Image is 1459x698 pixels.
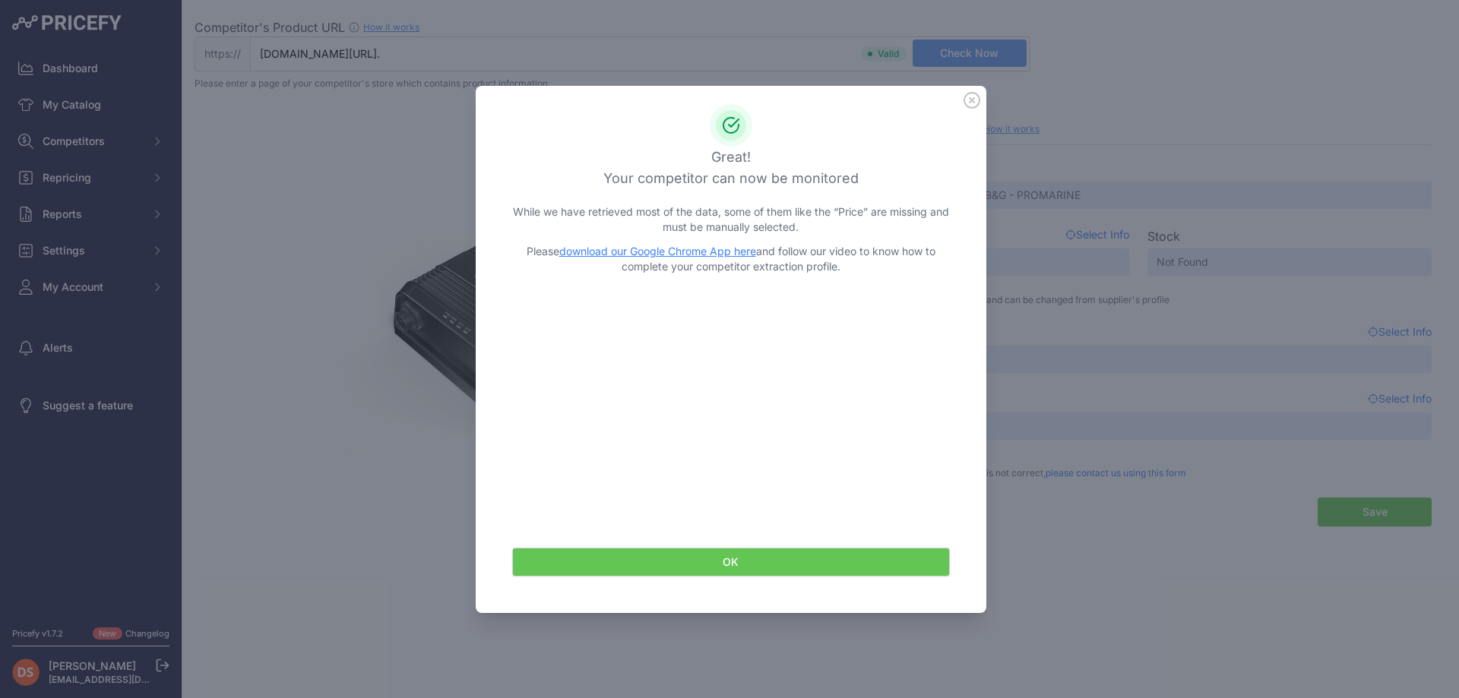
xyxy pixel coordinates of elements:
h3: Your competitor can now be monitored [512,168,950,189]
a: download our Google Chrome App here [559,245,756,257]
p: Please and follow our video to know how to complete your competitor extraction profile. [512,244,950,274]
h3: Great! [512,147,950,168]
p: While we have retrieved most of the data, some of them like the “Price” are missing and must be m... [512,204,950,235]
button: OK [512,548,950,576]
